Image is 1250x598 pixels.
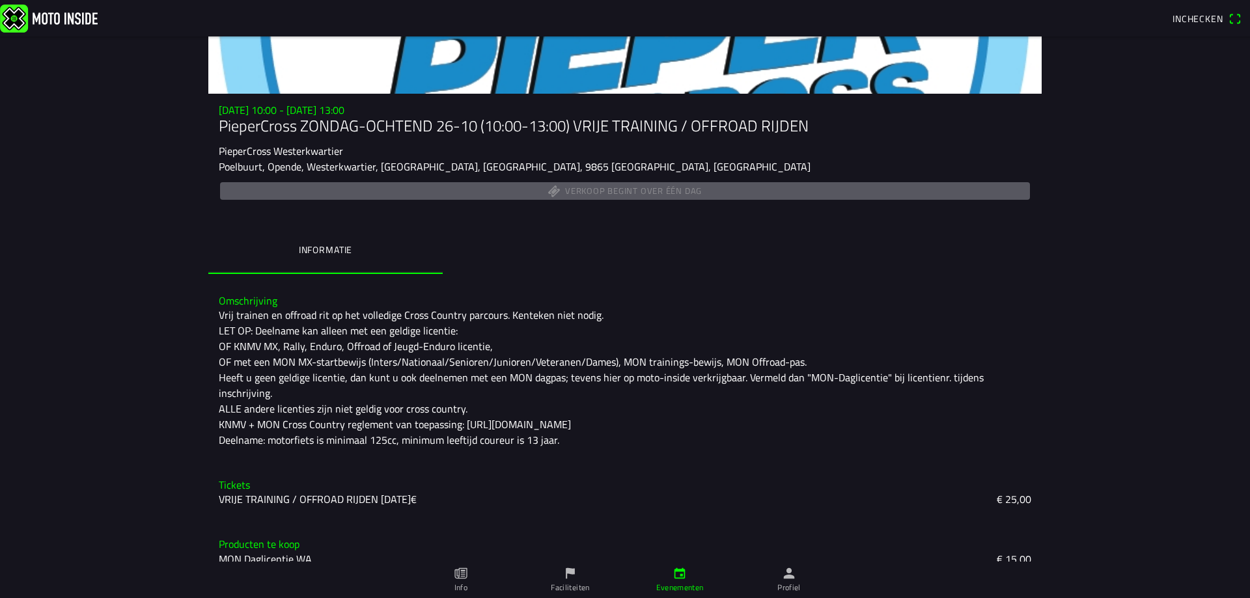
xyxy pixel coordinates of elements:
h3: Tickets [219,479,1031,491]
div: Vrij trainen en offroad rit op het volledige Cross Country parcours. Kenteken niet nodig. LET OP:... [219,307,1031,448]
ion-icon: person [782,566,796,580]
ion-text: VRIJE TRAINING / OFFROAD RIJDEN [DATE]€ [219,491,417,507]
span: € 15,00 [997,551,1031,567]
h1: PieperCross ZONDAG-OCHTEND 26-10 (10:00-13:00) VRIJE TRAINING / OFFROAD RIJDEN [219,116,1031,135]
h3: Producten te koop [219,538,1031,550]
ion-label: Informatie [299,243,352,257]
h3: [DATE] 10:00 - [DATE] 13:00 [219,104,1031,116]
ion-text: Poelbuurt, Opende, Westerkwartier, [GEOGRAPHIC_DATA], [GEOGRAPHIC_DATA], 9865 [GEOGRAPHIC_DATA], ... [219,159,811,174]
ion-label: Info [454,582,467,593]
span: Inchecken [1173,12,1223,25]
span: MON Daglicentie WA [219,551,312,567]
ion-text: € 25,00 [997,491,1031,507]
ion-text: PieperCross Westerkwartier [219,143,343,159]
ion-label: Evenementen [656,582,704,593]
ion-icon: calendar [673,566,687,580]
ion-icon: paper [454,566,468,580]
h3: Omschrijving [219,295,1031,307]
a: Incheckenqr scanner [1166,7,1247,29]
ion-label: Faciliteiten [551,582,589,593]
ion-label: Profiel [777,582,801,593]
ion-icon: flag [563,566,577,580]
